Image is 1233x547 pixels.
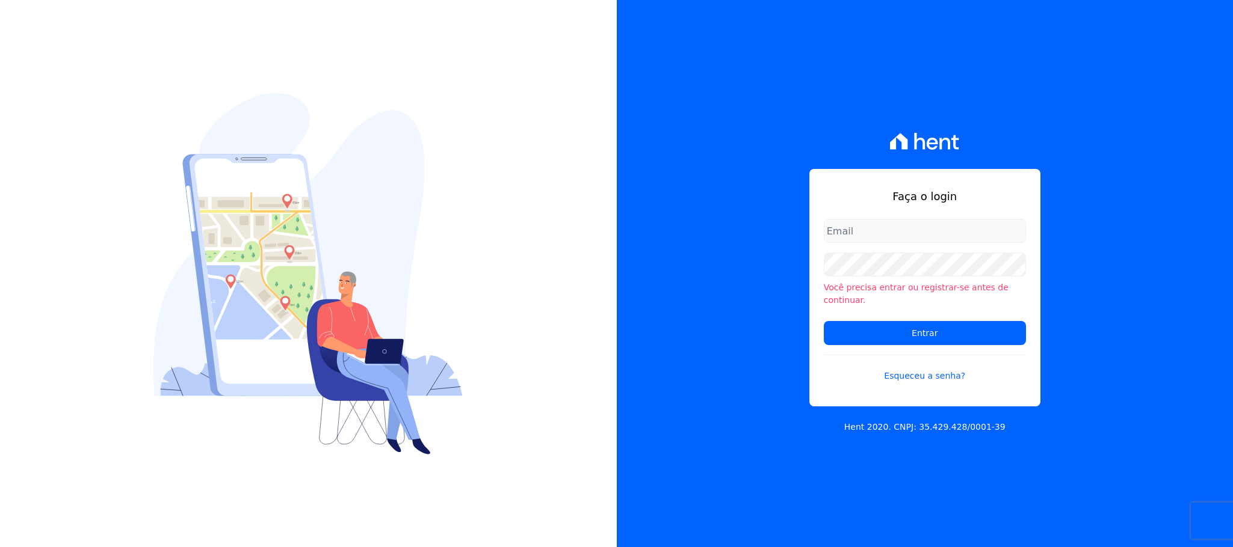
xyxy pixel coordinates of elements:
li: Você precisa entrar ou registrar-se antes de continuar. [824,281,1026,307]
a: Esqueceu a senha? [824,355,1026,382]
input: Email [824,219,1026,243]
img: Login [153,93,463,454]
p: Hent 2020. CNPJ: 35.429.428/0001-39 [844,421,1006,433]
h1: Faça o login [824,188,1026,204]
input: Entrar [824,321,1026,345]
